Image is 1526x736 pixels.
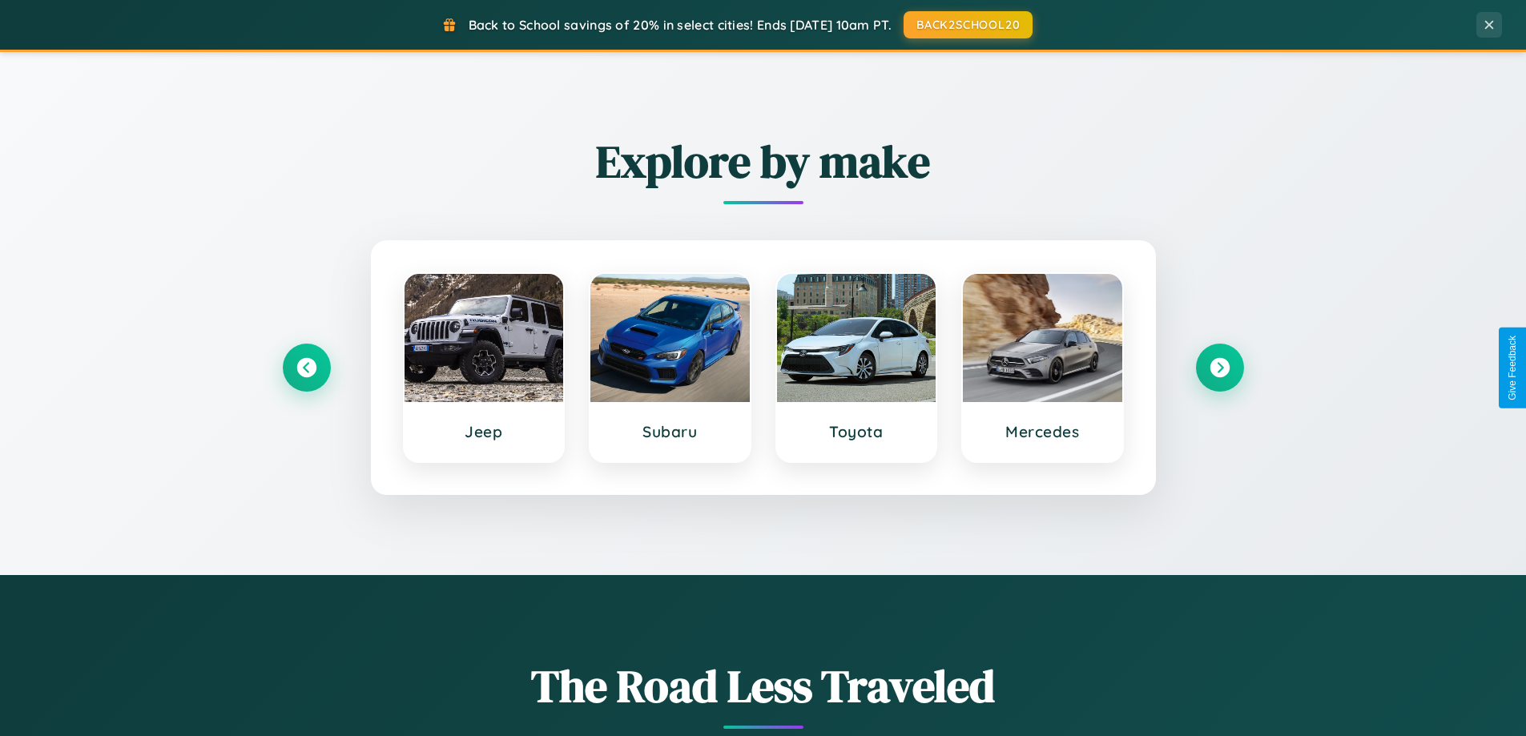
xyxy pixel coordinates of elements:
[904,11,1033,38] button: BACK2SCHOOL20
[283,655,1244,717] h1: The Road Less Traveled
[469,17,892,33] span: Back to School savings of 20% in select cities! Ends [DATE] 10am PT.
[979,422,1106,441] h3: Mercedes
[606,422,734,441] h3: Subaru
[283,131,1244,192] h2: Explore by make
[793,422,920,441] h3: Toyota
[1507,336,1518,400] div: Give Feedback
[421,422,548,441] h3: Jeep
